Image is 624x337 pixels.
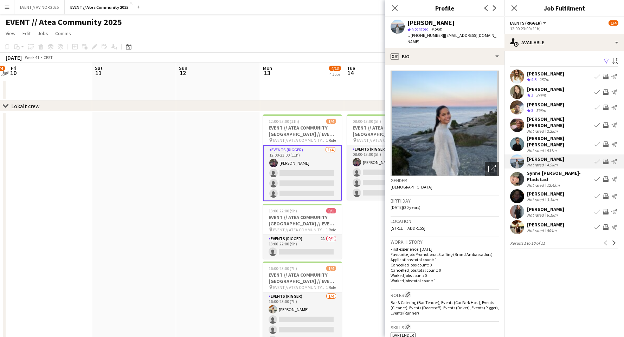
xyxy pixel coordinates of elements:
[65,0,134,14] button: EVENT // Atea Community 2025
[527,116,592,128] div: [PERSON_NAME] [PERSON_NAME]
[545,183,561,188] div: 12.4km
[391,252,499,257] p: Favourite job: Promotional Staffing (Brand Ambassadors)
[527,206,564,212] div: [PERSON_NAME]
[538,77,551,83] div: 257m
[6,30,15,37] span: View
[535,108,547,114] div: 598m
[510,240,545,246] span: Results 1 to 10 of 11
[407,33,444,38] span: t. [PHONE_NUMBER]
[391,205,420,210] span: [DATE] (20 years)
[347,145,426,200] app-card-role: Events (Rigger)1A1/408:00-13:00 (5h)[PERSON_NAME]
[391,71,499,176] img: Crew avatar or photo
[269,208,297,213] span: 13:00-22:00 (9h)
[545,228,558,233] div: 804m
[326,285,336,290] span: 1 Role
[391,267,499,273] p: Cancelled jobs total count: 0
[391,291,499,298] h3: Roles
[269,266,297,271] span: 16:00-23:00 (7h)
[44,55,53,60] div: CEST
[273,227,326,232] span: EVENT // ATEA COMMUNITY [GEOGRAPHIC_DATA] // EVENT CREW
[545,162,559,167] div: 4.5km
[391,300,499,316] span: Bar & Catering (Bar Tender), Events (Car Park Host), Events (Cleaner), Events (Doorstaff), Events...
[527,170,592,183] div: Synne [PERSON_NAME]-Fladstad
[391,278,499,283] p: Worked jobs total count: 1
[263,214,342,227] h3: EVENT // ATEA COMMUNITY [GEOGRAPHIC_DATA] // EVENT CREW
[326,266,336,271] span: 1/4
[504,34,624,51] div: Available
[346,69,355,77] span: 14
[527,183,545,188] div: Not rated
[527,156,564,162] div: [PERSON_NAME]
[545,197,559,202] div: 3.3km
[179,65,187,71] span: Sun
[273,285,326,290] span: EVENT // ATEA COMMUNITY [GEOGRAPHIC_DATA] // EVENT CREW
[6,54,22,61] div: [DATE]
[22,30,31,37] span: Edit
[357,138,410,143] span: EVENT // ATEA COMMUNITY [GEOGRAPHIC_DATA] // EVENT CREW
[531,108,533,113] span: 3
[527,71,564,77] div: [PERSON_NAME]
[14,0,65,14] button: EVENT // AVINOR 2025
[262,69,272,77] span: 13
[326,119,336,124] span: 1/4
[385,48,504,65] div: Bio
[326,227,336,232] span: 1 Role
[391,273,499,278] p: Worked jobs count: 0
[412,26,429,32] span: Not rated
[23,55,41,60] span: Week 41
[527,162,545,167] div: Not rated
[263,145,342,201] app-card-role: Events (Rigger)1/412:00-23:00 (11h)[PERSON_NAME]
[3,29,18,38] a: View
[11,103,39,110] div: Lokalt crew
[391,246,499,252] p: First experience: [DATE]
[391,257,499,262] p: Applications total count: 1
[11,65,17,71] span: Fri
[527,197,545,202] div: Not rated
[527,101,564,108] div: [PERSON_NAME]
[407,20,455,26] div: [PERSON_NAME]
[531,92,533,98] span: 3
[326,138,336,143] span: 1 Role
[391,198,499,204] h3: Birthday
[527,86,564,92] div: [PERSON_NAME]
[38,30,48,37] span: Jobs
[545,128,559,134] div: 2.2km
[347,65,355,71] span: Tue
[527,148,545,153] div: Not rated
[55,30,71,37] span: Comms
[263,235,342,259] app-card-role: Events (Rigger)2A0/113:00-22:00 (9h)
[263,125,342,137] h3: EVENT // ATEA COMMUNITY [GEOGRAPHIC_DATA] // EVENT CREW
[527,228,545,233] div: Not rated
[263,204,342,259] div: 13:00-22:00 (9h)0/1EVENT // ATEA COMMUNITY [GEOGRAPHIC_DATA] // EVENT CREW EVENT // ATEA COMMUNIT...
[430,26,444,32] span: 4.5km
[485,162,499,176] div: Open photos pop-in
[385,4,504,13] h3: Profile
[391,262,499,267] p: Cancelled jobs count: 0
[269,119,299,124] span: 12:00-23:00 (11h)
[35,29,51,38] a: Jobs
[527,191,564,197] div: [PERSON_NAME]
[353,119,381,124] span: 08:00-13:00 (5h)
[326,208,336,213] span: 0/1
[347,114,426,200] app-job-card: 08:00-13:00 (5h)1/4EVENT // ATEA COMMUNITY [GEOGRAPHIC_DATA] // EVENT CREW EVENT // ATEA COMMUNIT...
[391,218,499,224] h3: Location
[510,26,618,31] div: 12:00-23:00 (11h)
[545,148,558,153] div: 531m
[178,69,187,77] span: 12
[510,20,547,26] button: Events (Rigger)
[510,20,542,26] span: Events (Rigger)
[329,72,341,77] div: 4 Jobs
[391,323,499,331] h3: Skills
[527,128,545,134] div: Not rated
[52,29,74,38] a: Comms
[527,135,592,148] div: [PERSON_NAME] [PERSON_NAME]
[263,114,342,201] app-job-card: 12:00-23:00 (11h)1/4EVENT // ATEA COMMUNITY [GEOGRAPHIC_DATA] // EVENT CREW EVENT // ATEA COMMUNI...
[535,92,547,98] div: 974m
[10,69,17,77] span: 10
[407,33,496,44] span: | [EMAIL_ADDRESS][DOMAIN_NAME]
[391,184,432,190] span: [DEMOGRAPHIC_DATA]
[504,4,624,13] h3: Job Fulfilment
[391,225,425,231] span: [STREET_ADDRESS]
[273,138,326,143] span: EVENT // ATEA COMMUNITY [GEOGRAPHIC_DATA] // EVENT CREW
